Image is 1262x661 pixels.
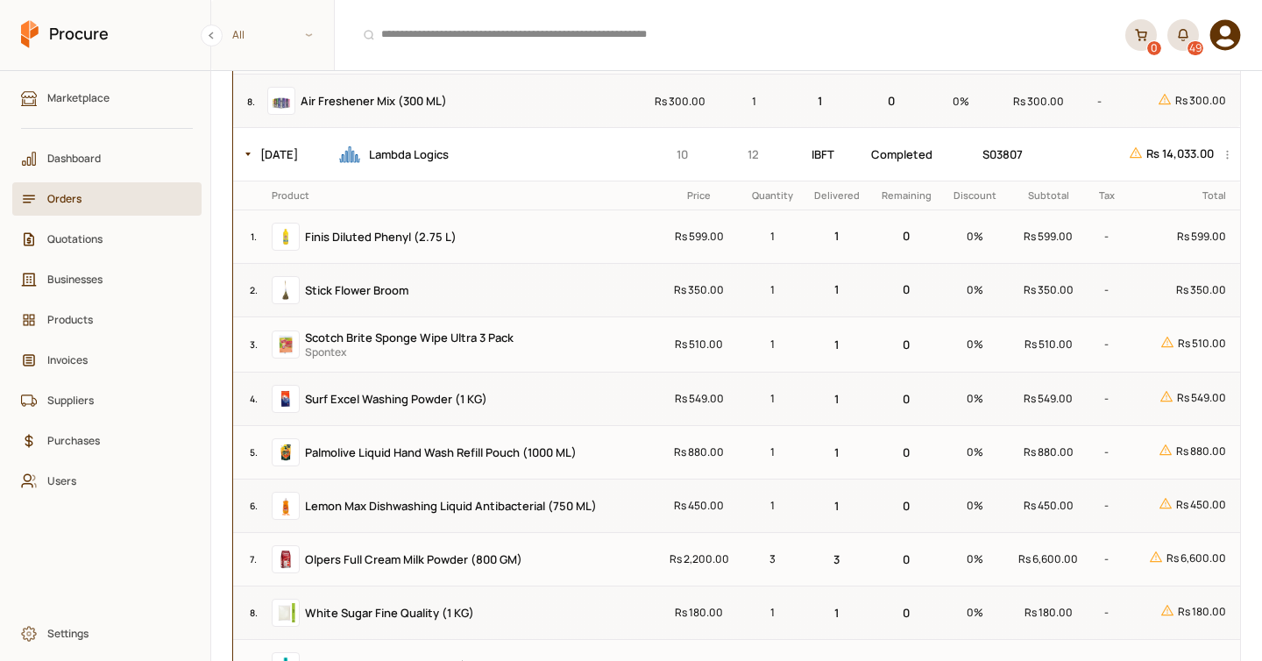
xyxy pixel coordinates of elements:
[663,604,734,621] p: Rs 180.00
[788,146,858,164] p: IBFT on Delivery
[663,551,734,567] p: Rs 2,200.00
[345,13,1115,57] input: Products, Businesses, Users, Suppliers, Orders, and Purchases
[1096,604,1117,621] p: -
[1013,390,1084,407] p: Rs 549.00
[934,93,988,110] p: 0 %
[803,210,870,263] td: 1
[272,492,651,520] a: Lemon Max Dishwashing Liquid Antibacterial (750 ML)
[250,553,257,565] small: 7 .
[12,263,202,296] a: Businesses
[949,281,1001,298] p: 0 %
[663,444,734,460] p: Rs 880.00
[272,223,651,251] a: Finis Diluted Phenyl (2.75 L)
[803,263,870,316] td: 1
[267,87,631,115] a: Air Freshener Mix (300 ML)
[47,231,179,247] span: Quotations
[728,93,779,110] p: 1
[1096,281,1117,298] p: -
[1188,41,1203,55] div: 49
[803,316,870,372] td: 1
[803,532,870,586] td: 3
[47,392,179,409] span: Suppliers
[657,181,741,210] th: Price
[12,384,202,417] a: Suppliers
[870,316,942,372] td: 0
[47,432,179,449] span: Purchases
[803,586,870,639] td: 1
[663,281,734,298] p: Rs 350.00
[870,372,942,425] td: 0
[748,336,798,352] p: 1
[870,586,942,639] td: 0
[272,385,651,413] a: Surf Excel Washing Powder (1 KG)
[854,75,928,128] td: 0
[305,551,522,567] span: Olpers Full Cream Milk Powder (800 GM)
[1123,89,1226,114] p: Rs 300.00
[12,303,202,337] a: Products
[301,93,447,109] span: Air Freshener Mix (300 ML)
[803,181,870,210] th: Delivered
[1096,444,1117,460] p: -
[47,473,179,489] span: Users
[1096,551,1117,567] p: -
[1013,551,1084,567] p: Rs 6,600.00
[12,617,202,650] a: Settings
[12,182,202,216] a: Orders
[1096,390,1117,407] p: -
[211,20,334,49] span: All
[865,128,977,181] td: Completed
[1147,41,1161,55] div: 0
[748,444,798,460] p: 1
[12,465,202,498] a: Users
[12,344,202,377] a: Invoices
[1129,281,1226,298] p: Rs 350.00
[748,228,798,245] p: 1
[943,181,1007,210] th: Discount
[949,228,1001,245] p: 0 %
[803,479,870,532] td: 1
[47,625,179,642] span: Settings
[786,75,854,128] td: 1
[47,271,179,288] span: Businesses
[266,181,657,210] th: Product
[1129,331,1226,357] p: Rs 510.00
[232,26,245,43] span: All
[250,393,258,405] small: 4 .
[663,336,734,352] p: Rs 510.00
[1129,493,1226,518] p: Rs 450.00
[250,338,258,351] small: 3 .
[643,93,716,110] p: Rs 300.00
[272,599,651,627] a: White Sugar Fine Quality (1 KG)
[272,438,651,466] a: Palmolive Liquid Hand Wash Refill Pouch (1000 ML)
[949,390,1001,407] p: 0 %
[870,263,942,316] td: 0
[1013,497,1084,514] p: Rs 450.00
[250,446,258,458] small: 5 .
[748,390,798,407] p: 1
[12,424,202,458] a: Purchases
[1096,336,1117,352] p: -
[305,498,597,514] span: Lemon Max Dishwashing Liquid Antibacterial (750 ML)
[1060,128,1220,181] td: Rs 14,033.00
[949,444,1001,460] p: 0 %
[1125,19,1157,51] a: 0
[741,181,804,210] th: Quantity
[12,223,202,256] a: Quotations
[748,604,798,621] p: 1
[305,345,514,359] div: Spontex
[250,284,258,296] small: 2 .
[1007,181,1090,210] th: Subtotal
[976,128,1059,181] td: S03807
[250,500,258,512] small: 6 .
[47,352,179,368] span: Invoices
[21,20,109,50] a: Procure
[1000,93,1077,110] p: Rs 300.00
[663,390,734,407] p: Rs 549.00
[1096,497,1117,514] p: -
[1129,386,1226,411] p: Rs 549.00
[1096,228,1117,245] p: -
[748,551,798,567] p: 3
[305,605,474,621] span: White Sugar Fine Quality (1 KG)
[251,231,257,243] small: 1 .
[305,391,487,407] span: Surf Excel Washing Powder (1 KG)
